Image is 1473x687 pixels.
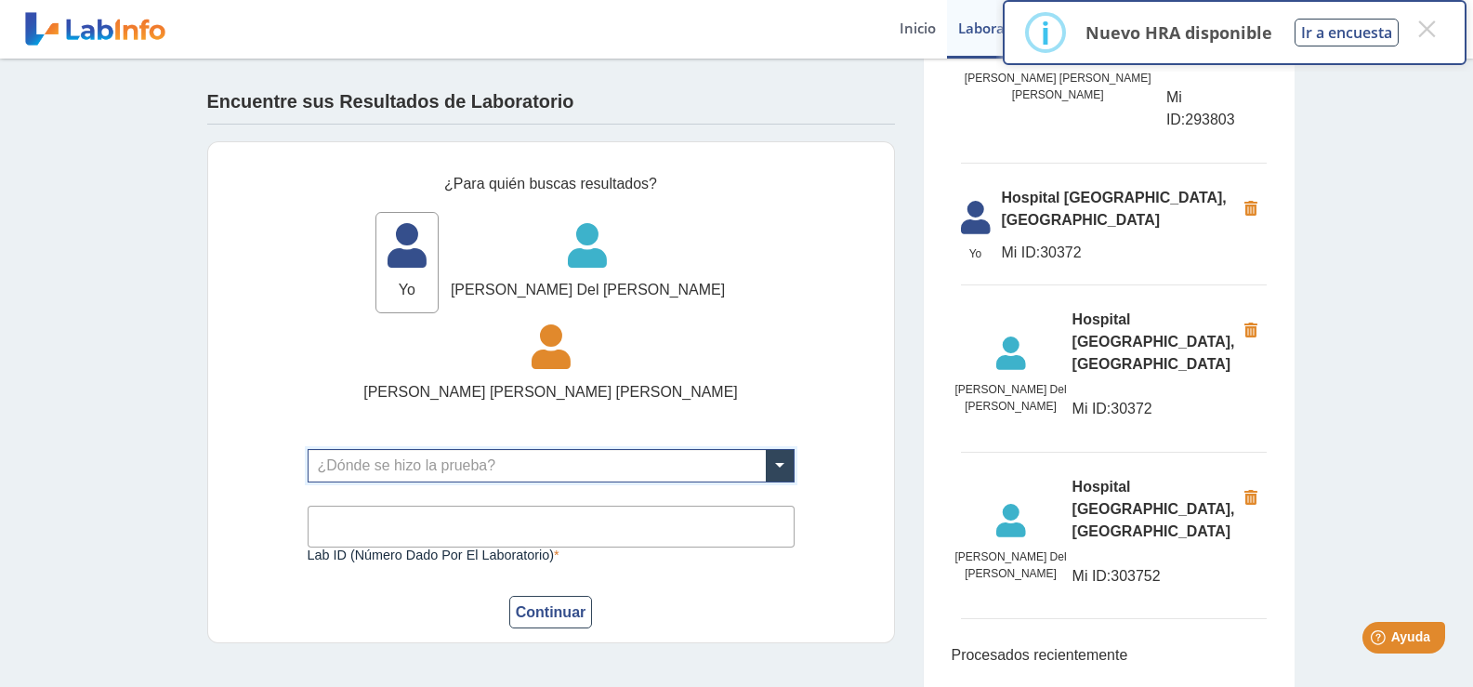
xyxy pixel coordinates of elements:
button: Continuar [509,596,593,628]
div: i [1041,16,1050,49]
div: ¿Para quién buscas resultados? [308,173,795,195]
span: [PERSON_NAME] del [PERSON_NAME] [950,548,1072,582]
span: 30372 [1072,398,1235,420]
span: 293803 [1166,86,1235,131]
span: [PERSON_NAME] del [PERSON_NAME] [950,381,1072,415]
p: Nuevo HRA disponible [1085,21,1272,44]
button: Ir a encuesta [1295,19,1399,46]
h4: Encuentre sus Resultados de Laboratorio [207,91,574,113]
span: [PERSON_NAME] [PERSON_NAME] [PERSON_NAME] [950,70,1166,103]
span: Procesados recientemente [952,644,1267,667]
span: Mi ID: [1072,401,1111,416]
iframe: Help widget launcher [1308,614,1453,667]
span: Hospital [GEOGRAPHIC_DATA], [GEOGRAPHIC_DATA] [1072,309,1235,376]
span: Yo [376,279,438,301]
button: Close this dialog [1410,12,1443,46]
span: Hospital [GEOGRAPHIC_DATA], [GEOGRAPHIC_DATA] [1002,187,1235,231]
span: Mi ID: [1166,89,1185,127]
span: 30372 [1002,242,1235,264]
span: Yo [950,245,1002,262]
span: Mi ID: [1072,568,1111,584]
span: 303752 [1072,565,1235,588]
span: [PERSON_NAME] [PERSON_NAME] [PERSON_NAME] [363,381,737,403]
span: Hospital [GEOGRAPHIC_DATA], [GEOGRAPHIC_DATA] [1072,476,1235,543]
span: Mi ID: [1002,244,1041,260]
span: [PERSON_NAME] del [PERSON_NAME] [451,279,725,301]
label: Lab ID (número dado por el laboratorio) [308,548,795,562]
